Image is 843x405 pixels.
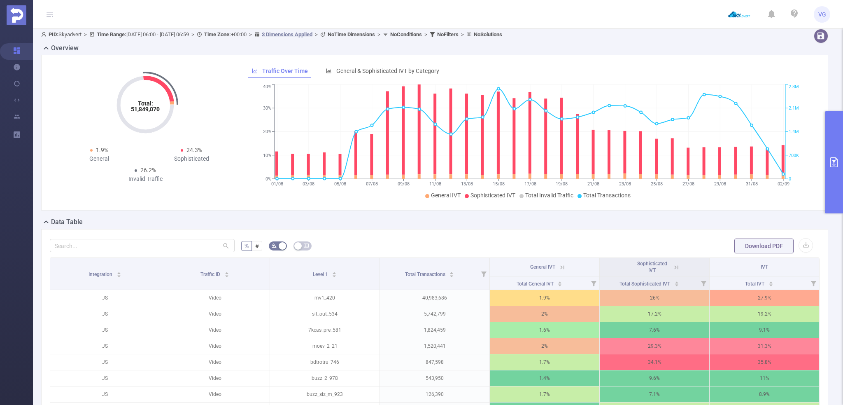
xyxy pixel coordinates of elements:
[263,84,271,90] tspan: 40%
[204,31,231,37] b: Time Zone:
[637,261,667,273] span: Sophisticated IVT
[380,386,489,402] p: 126,390
[116,271,121,276] div: Sort
[492,181,504,187] tspan: 15/08
[524,181,536,187] tspan: 17/08
[490,338,599,354] p: 2%
[398,181,410,187] tspan: 09/08
[517,281,555,287] span: Total General IVT
[50,338,160,354] p: JS
[272,243,277,248] i: icon: bg-colors
[270,338,380,354] p: moev_2_21
[138,100,153,107] tspan: Total:
[116,274,121,276] i: icon: caret-down
[449,274,454,276] i: icon: caret-down
[674,283,679,286] i: icon: caret-down
[619,181,631,187] tspan: 23/08
[449,271,454,276] div: Sort
[556,181,568,187] tspan: 19/08
[789,105,799,111] tspan: 2.1M
[710,338,819,354] p: 31.3%
[557,280,562,285] div: Sort
[459,31,466,37] span: >
[619,281,671,287] span: Total Sophisticated IVT
[768,280,773,283] i: icon: caret-up
[160,290,270,306] p: Video
[682,181,694,187] tspan: 27/08
[461,181,473,187] tspan: 13/08
[698,276,709,290] i: Filter menu
[674,280,679,283] i: icon: caret-up
[263,105,271,111] tspan: 30%
[710,290,819,306] p: 27.9%
[375,31,383,37] span: >
[270,306,380,322] p: slt_out_534
[189,31,197,37] span: >
[600,354,709,370] p: 34.1%
[558,280,562,283] i: icon: caret-up
[437,31,459,37] b: No Filters
[768,283,773,286] i: icon: caret-down
[380,354,489,370] p: 847,598
[710,322,819,338] p: 9.1%
[160,370,270,386] p: Video
[245,243,249,249] span: %
[390,31,422,37] b: No Conditions
[710,354,819,370] p: 35.8%
[380,370,489,386] p: 543,950
[263,129,271,135] tspan: 20%
[50,306,160,322] p: JS
[818,6,826,23] span: VG
[270,290,380,306] p: mv1_420
[808,276,819,290] i: Filter menu
[710,306,819,322] p: 19.2%
[710,370,819,386] p: 11%
[263,153,271,158] tspan: 10%
[336,68,439,74] span: General & Sophisticated IVT by Category
[49,31,58,37] b: PID:
[490,354,599,370] p: 1.7%
[96,147,108,153] span: 1.9%
[429,181,441,187] tspan: 11/08
[768,280,773,285] div: Sort
[558,283,562,286] i: icon: caret-down
[224,274,229,276] i: icon: caret-down
[789,153,799,158] tspan: 700K
[200,272,221,277] span: Traffic ID
[789,84,799,90] tspan: 2.8M
[530,264,555,270] span: General IVT
[271,181,283,187] tspan: 01/08
[366,181,378,187] tspan: 07/08
[53,155,145,163] div: General
[380,322,489,338] p: 1,824,459
[583,192,631,199] span: Total Transactions
[160,386,270,402] p: Video
[51,217,83,227] h2: Data Table
[600,290,709,306] p: 26%
[525,192,573,199] span: Total Invalid Traffic
[710,386,819,402] p: 8.9%
[789,176,791,182] tspan: 0
[789,129,799,135] tspan: 1.4M
[332,274,337,276] i: icon: caret-down
[88,272,114,277] span: Integration
[313,272,329,277] span: Level 1
[761,264,768,270] span: IVT
[490,322,599,338] p: 1.6%
[262,68,308,74] span: Traffic Over Time
[270,354,380,370] p: bdtrotru_746
[734,239,794,253] button: Download PDF
[270,386,380,402] p: buzz_siz_m_923
[474,31,502,37] b: No Solutions
[490,306,599,322] p: 2%
[41,32,49,37] i: icon: user
[252,68,258,74] i: icon: line-chart
[145,155,238,163] div: Sophisticated
[255,243,259,249] span: #
[490,386,599,402] p: 1.7%
[140,167,156,173] span: 26.2%
[7,5,26,25] img: Protected Media
[334,181,346,187] tspan: 05/08
[326,68,332,74] i: icon: bar-chart
[380,306,489,322] p: 5,742,799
